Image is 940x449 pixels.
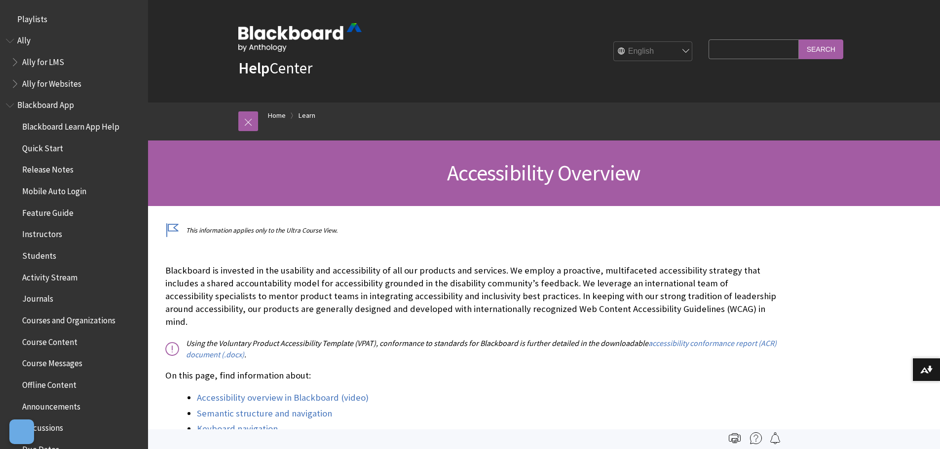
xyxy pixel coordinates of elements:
p: This information applies only to the Ultra Course View. [165,226,777,235]
img: Print [729,432,741,444]
span: Instructors [22,226,62,240]
span: Mobile Auto Login [22,183,86,196]
span: Students [22,247,56,261]
select: Site Language Selector [614,42,693,62]
nav: Book outline for Playlists [6,11,142,28]
span: Quick Start [22,140,63,153]
span: Activity Stream [22,269,77,282]
img: Blackboard by Anthology [238,23,362,52]
span: Blackboard Learn App Help [22,118,119,132]
a: HelpCenter [238,58,312,78]
span: Accessibility Overview [447,159,640,186]
span: Blackboard App [17,97,74,110]
a: Learn [299,109,315,122]
span: Playlists [17,11,47,24]
a: Keyboard navigation [197,423,278,435]
span: Ally for LMS [22,54,64,67]
span: Feature Guide [22,205,74,218]
a: Accessibility overview in Blackboard (video) [197,392,369,404]
img: More help [750,432,762,444]
span: Release Notes [22,162,74,175]
a: Semantic structure and navigation [197,408,332,419]
input: Search [799,39,843,59]
img: Follow this page [769,432,781,444]
span: Journals [22,291,53,304]
nav: Book outline for Anthology Ally Help [6,33,142,92]
span: Discussions [22,419,63,433]
span: Ally for Websites [22,75,81,89]
span: Course Content [22,334,77,347]
span: Course Messages [22,355,82,369]
p: Using the Voluntary Product Accessibility Template (VPAT), conformance to standards for Blackboar... [165,338,777,360]
button: Abrir preferencias [9,419,34,444]
span: Ally [17,33,31,46]
span: Offline Content [22,377,76,390]
span: Announcements [22,398,80,412]
p: On this page, find information about: [165,369,777,382]
a: accessibility conformance report (ACR) document (.docx) [186,338,777,359]
a: Home [268,109,286,122]
span: Courses and Organizations [22,312,115,325]
strong: Help [238,58,269,78]
p: Blackboard is invested in the usability and accessibility of all our products and services. We em... [165,264,777,329]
